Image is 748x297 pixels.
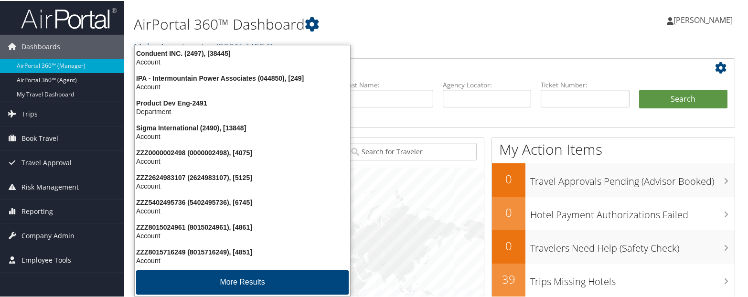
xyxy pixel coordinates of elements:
[21,150,72,174] span: Travel Approval
[129,131,356,140] div: Account
[492,170,525,186] h2: 0
[21,6,117,29] img: airportal-logo.png
[541,79,629,89] label: Ticket Number:
[492,138,735,159] h1: My Action Items
[530,169,735,187] h3: Travel Approvals Pending (Advisor Booked)
[667,5,742,33] a: [PERSON_NAME]
[129,231,356,239] div: Account
[21,174,79,198] span: Risk Management
[134,13,539,33] h1: AirPortal 360™ Dashboard
[129,148,356,156] div: ZZZ0000002498 (0000002498), [4075]
[136,269,349,294] button: More Results
[129,222,356,231] div: ZZZ8015024961 (8015024961), [4861]
[530,202,735,221] h3: Hotel Payment Authorizations Failed
[129,156,356,165] div: Account
[129,172,356,181] div: ZZZ2624983107 (2624983107), [5125]
[149,59,678,75] h2: Airtinerary Lookup
[129,181,356,190] div: Account
[492,263,735,296] a: 39Trips Missing Hotels
[129,123,356,131] div: Sigma International (2490), [13848]
[492,162,735,196] a: 0Travel Approvals Pending (Advisor Booked)
[129,206,356,214] div: Account
[21,34,60,58] span: Dashboards
[492,229,735,263] a: 0Travelers Need Help (Safety Check)
[345,79,433,89] label: Last Name:
[639,89,727,108] button: Search
[134,40,273,53] a: Moba Americas, Inc
[21,199,53,223] span: Reporting
[21,101,38,125] span: Trips
[129,106,356,115] div: Department
[492,203,525,220] h2: 0
[492,237,525,253] h2: 0
[21,126,58,149] span: Book Travel
[129,73,356,82] div: IPA - Intermountain Power Associates (044850), [249]
[129,255,356,264] div: Account
[129,48,356,57] div: Conduent INC. (2497), [38445]
[492,196,735,229] a: 0Hotel Payment Authorizations Failed
[21,223,75,247] span: Company Admin
[129,247,356,255] div: ZZZ8015716249 (8015716249), [4851]
[242,40,273,53] span: , [ 4594 ]
[673,14,733,24] span: [PERSON_NAME]
[129,82,356,90] div: Account
[349,142,477,159] input: Search for Traveler
[492,270,525,286] h2: 39
[530,269,735,287] h3: Trips Missing Hotels
[129,57,356,65] div: Account
[129,197,356,206] div: ZZZ5402495736 (5402495736), [6745]
[530,236,735,254] h3: Travelers Need Help (Safety Check)
[21,247,71,271] span: Employee Tools
[443,79,531,89] label: Agency Locator:
[129,98,356,106] div: Product Dev Eng-2491
[216,40,242,53] span: ( 3006 )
